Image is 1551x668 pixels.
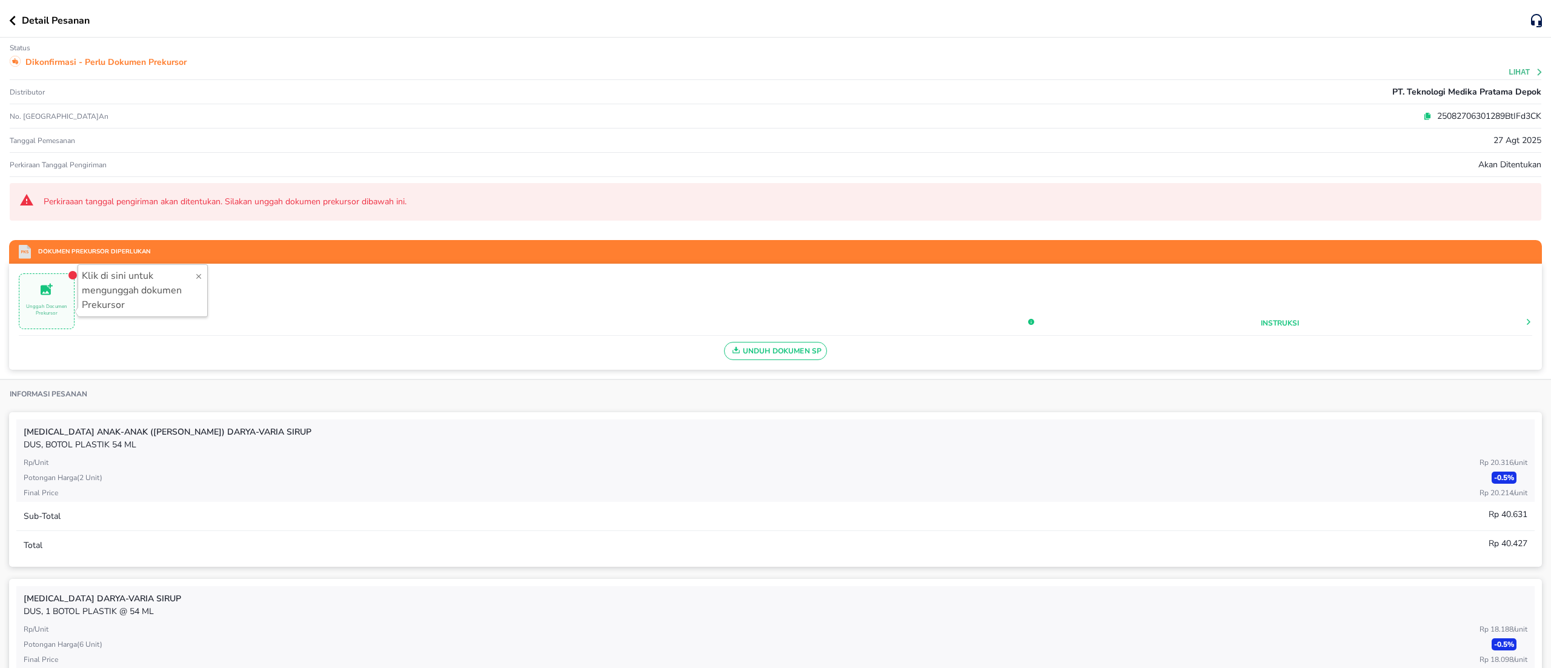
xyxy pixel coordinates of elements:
p: Final Price [24,487,58,498]
p: Rp 18.098 [1480,654,1527,665]
p: Status [10,43,30,53]
p: No. [GEOGRAPHIC_DATA]an [10,112,520,121]
p: Distributor [10,87,45,97]
p: [MEDICAL_DATA] Darya-Varia SIRUP [24,592,1527,605]
p: Total [24,539,42,552]
button: Unduh Dokumen SP [724,342,828,360]
p: Potongan harga ( 6 Unit ) [24,639,102,650]
p: Rp 20.316 [1480,457,1527,468]
button: Lihat [1509,68,1544,76]
p: DUS, 1 BOTOL PLASTIK @ 54 ML [24,605,1527,618]
span: / Unit [1513,458,1527,467]
p: - 0.5 % [1492,638,1516,650]
p: Akan ditentukan [1478,158,1541,171]
p: Rp 40.427 [1489,537,1527,550]
p: Dikonfirmasi - Perlu Dokumen Prekursor [25,56,187,68]
p: DUS, BOTOL PLASTIK 54 ML [24,438,1527,451]
p: 25082706301289BtIFd3CK [1432,110,1541,122]
p: Detail Pesanan [22,13,90,28]
p: [MEDICAL_DATA] ANAK-ANAK ([PERSON_NAME]) Darya-Varia SIRUP [24,426,1527,438]
span: / Unit [1513,488,1527,498]
p: Unggah Documen Prekursor [19,303,74,316]
p: Final Price [24,654,58,665]
button: Instruksi [1261,318,1299,329]
span: / Unit [1513,655,1527,664]
p: Rp/Unit [24,624,48,635]
p: Potongan harga ( 2 Unit ) [24,472,102,483]
p: Tanggal pemesanan [10,136,75,145]
p: 27 Agt 2025 [1493,134,1541,147]
p: Rp/Unit [24,457,48,468]
p: Sub-Total [24,510,61,523]
p: Klik di sini untuk mengunggah dokumen Prekursor [82,269,194,312]
p: PT. Teknologi Medika Pratama Depok [1392,85,1541,98]
p: Rp 18.188 [1480,624,1527,635]
p: - 0.5 % [1492,472,1516,484]
span: Perkiraaan tanggal pengiriman akan ditentukan. Silakan unggah dokumen prekursor dibawah ini. [44,196,1532,208]
p: Informasi Pesanan [10,389,87,399]
p: Rp 40.631 [1489,508,1527,521]
span: / Unit [1513,624,1527,634]
p: Rp 20.214 [1480,487,1527,498]
p: Perkiraan Tanggal Pengiriman [10,160,107,170]
span: Unduh Dokumen SP [729,343,822,359]
p: Dokumen Prekursor Diperlukan [31,247,150,256]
